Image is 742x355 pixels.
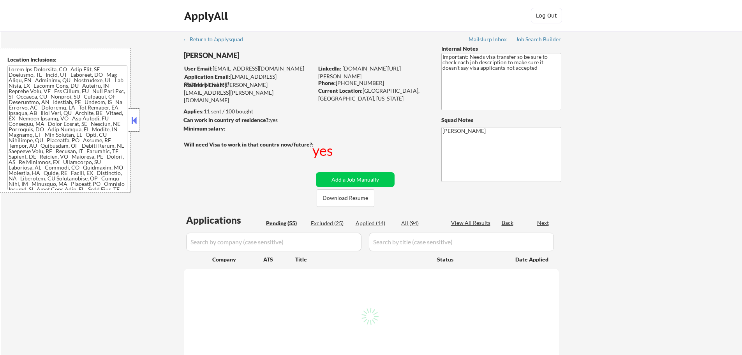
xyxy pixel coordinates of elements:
[312,141,335,160] div: yes
[316,172,395,187] button: Add a Job Manually
[318,65,341,72] strong: LinkedIn:
[451,219,493,227] div: View All Results
[311,219,350,227] div: Excluded (25)
[317,189,374,207] button: Download Resume
[184,51,344,60] div: [PERSON_NAME]
[184,81,313,104] div: [PERSON_NAME][EMAIL_ADDRESS][PERSON_NAME][DOMAIN_NAME]
[184,9,230,23] div: ApplyAll
[184,73,313,88] div: [EMAIL_ADDRESS][DOMAIN_NAME]
[263,256,295,263] div: ATS
[502,219,514,227] div: Back
[184,81,224,88] strong: Mailslurp Email:
[183,108,313,115] div: 11 sent / 100 bought
[537,219,550,227] div: Next
[186,215,263,225] div: Applications
[437,252,504,266] div: Status
[441,45,561,53] div: Internal Notes
[186,233,361,251] input: Search by company (case sensitive)
[441,116,561,124] div: Squad Notes
[401,219,440,227] div: All (94)
[318,79,336,86] strong: Phone:
[516,36,561,44] a: Job Search Builder
[184,65,313,72] div: [EMAIL_ADDRESS][DOMAIN_NAME]
[515,256,550,263] div: Date Applied
[266,219,305,227] div: Pending (55)
[184,141,314,148] strong: Will need Visa to work in that country now/future?:
[212,256,263,263] div: Company
[469,37,508,42] div: Mailslurp Inbox
[369,233,554,251] input: Search by title (case sensitive)
[183,125,226,132] strong: Minimum salary:
[183,116,311,124] div: yes
[469,36,508,44] a: Mailslurp Inbox
[531,8,562,23] button: Log Out
[356,219,395,227] div: Applied (14)
[7,56,127,64] div: Location Inclusions:
[318,87,363,94] strong: Current Location:
[318,79,428,87] div: [PHONE_NUMBER]
[516,37,561,42] div: Job Search Builder
[184,65,213,72] strong: User Email:
[183,36,250,44] a: ← Return to /applysquad
[183,117,270,123] strong: Can work in country of residence?:
[318,65,401,79] a: [DOMAIN_NAME][URL][PERSON_NAME]
[318,87,428,102] div: [GEOGRAPHIC_DATA], [GEOGRAPHIC_DATA], [US_STATE]
[295,256,430,263] div: Title
[183,37,250,42] div: ← Return to /applysquad
[184,73,230,80] strong: Application Email:
[183,108,204,115] strong: Applies:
